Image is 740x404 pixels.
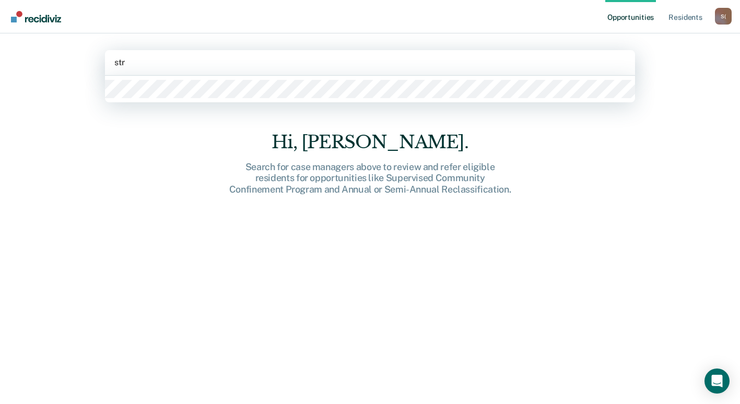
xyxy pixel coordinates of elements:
[203,132,537,153] div: Hi, [PERSON_NAME].
[203,161,537,195] div: Search for case managers above to review and refer eligible residents for opportunities like Supe...
[704,369,730,394] div: Open Intercom Messenger
[715,8,732,25] button: Profile dropdown button
[11,11,61,22] img: Recidiviz
[715,8,732,25] div: S (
